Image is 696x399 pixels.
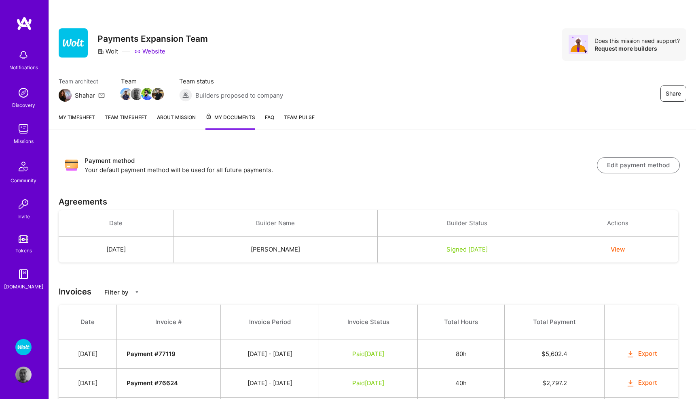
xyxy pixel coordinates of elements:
a: Team Member Avatar [121,87,131,101]
h3: Payment method [85,156,597,166]
i: icon CaretDown [134,290,140,295]
img: Team Member Avatar [131,88,143,100]
span: Paid [DATE] [352,379,384,387]
button: Export [626,349,657,358]
strong: Payment # 76624 [127,379,178,387]
div: Discovery [12,101,35,109]
a: My Documents [205,113,255,130]
td: $ 2,797.2 [505,369,605,398]
i: icon OrangeDownload [626,379,635,388]
img: Team Architect [59,89,72,102]
img: bell [15,47,32,63]
a: FAQ [265,113,274,130]
th: Builder Name [173,210,377,237]
button: View [611,245,625,254]
h3: Payments Expansion Team [97,34,208,44]
th: Date [59,305,117,339]
p: Your default payment method will be used for all future payments. [85,166,597,174]
button: Export [626,378,657,388]
div: Notifications [9,63,38,72]
th: Invoice Status [319,305,418,339]
button: Edit payment method [597,157,680,173]
td: [DATE] [59,369,117,398]
img: guide book [15,266,32,282]
td: $ 5,602.4 [505,339,605,369]
img: discovery [15,85,32,101]
div: Invite [17,212,30,221]
a: User Avatar [13,367,34,383]
img: teamwork [15,121,32,137]
i: icon CompanyGray [97,48,104,55]
span: Team architect [59,77,105,85]
h3: Invoices [59,287,686,297]
img: logo [16,16,32,31]
span: Team status [179,77,283,85]
button: Share [660,85,686,102]
div: Tokens [15,246,32,255]
span: My Documents [205,113,255,122]
th: Builder Status [377,210,557,237]
img: Avatar [569,35,588,54]
th: Total Hours [418,305,505,339]
td: [DATE] - [DATE] [221,339,319,369]
img: Company Logo [59,28,88,58]
i: icon Mail [98,92,105,98]
td: [DATE] [59,339,117,369]
div: [DOMAIN_NAME] [4,282,43,291]
div: Missions [14,137,34,145]
strong: Payment # 77119 [127,350,176,358]
div: Wolt [97,47,118,55]
img: tokens [19,235,28,243]
img: Builders proposed to company [179,89,192,102]
img: User Avatar [15,367,32,383]
div: Shahar [75,91,95,100]
img: Invite [15,196,32,212]
th: Invoice # [117,305,221,339]
img: Community [14,157,33,176]
th: Actions [557,210,678,237]
th: Date [59,210,173,237]
a: Wolt - Fintech: Payments Expansion Team [13,339,34,355]
div: Request more builders [594,45,680,52]
a: Team Pulse [284,113,315,130]
img: Team Member Avatar [141,88,153,100]
i: icon OrangeDownload [626,350,635,359]
a: Team Member Avatar [142,87,152,101]
a: About Mission [157,113,196,130]
th: Invoice Period [221,305,319,339]
img: Payment method [65,159,78,172]
td: 40h [418,369,505,398]
td: 80h [418,339,505,369]
h3: Agreements [59,197,686,207]
span: Team Pulse [284,114,315,120]
img: Team Member Avatar [152,88,164,100]
td: [DATE] - [DATE] [221,369,319,398]
a: My timesheet [59,113,95,130]
th: Total Payment [505,305,605,339]
span: Share [666,90,681,98]
span: Team [121,77,163,85]
a: Team Member Avatar [152,87,163,101]
span: Builders proposed to company [195,91,283,100]
img: Team Member Avatar [120,88,132,100]
a: Website [134,47,165,55]
p: Filter by [104,288,129,297]
a: Team Member Avatar [131,87,142,101]
div: Community [11,176,36,185]
img: Wolt - Fintech: Payments Expansion Team [15,339,32,355]
td: [DATE] [59,237,173,263]
td: [PERSON_NAME] [173,237,377,263]
div: Does this mission need support? [594,37,680,45]
div: Signed [DATE] [387,245,548,254]
span: Paid [DATE] [352,350,384,358]
a: Team timesheet [105,113,147,130]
